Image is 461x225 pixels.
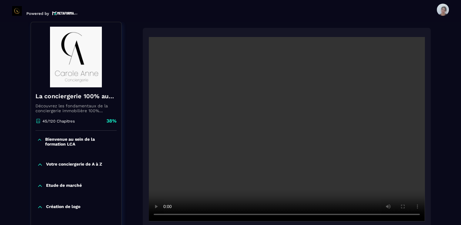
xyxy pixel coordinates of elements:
p: Création de logo [46,204,80,210]
p: Powered by [26,11,49,16]
img: logo-branding [12,6,22,16]
img: banner [35,27,117,87]
p: Etude de marché [46,183,82,189]
h4: La conciergerie 100% automatisée [35,92,117,100]
img: logo [52,11,78,16]
p: Bienvenue au sein de la formation LCA [45,137,115,146]
p: Découvrez les fondamentaux de la conciergerie immobilière 100% automatisée. Cette formation est c... [35,103,117,113]
p: 38% [106,118,117,124]
p: 45/120 Chapitres [42,119,75,123]
p: Votre conciergerie de A à Z [46,162,102,168]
